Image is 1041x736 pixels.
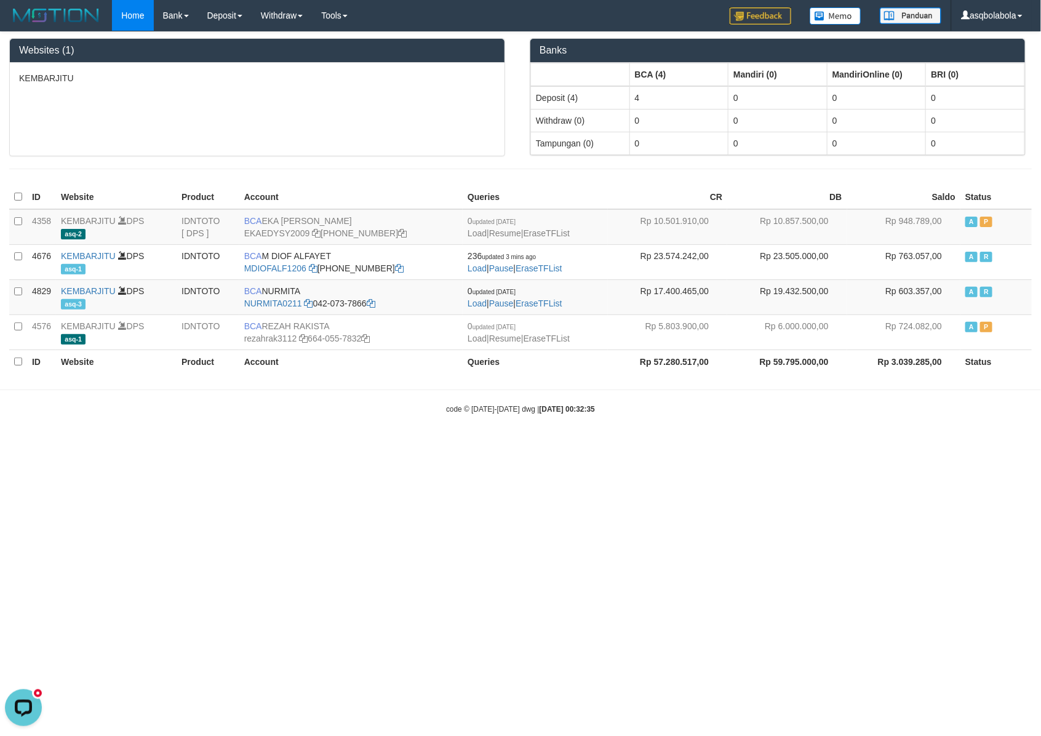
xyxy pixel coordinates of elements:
[980,252,992,262] span: Running
[468,298,487,308] a: Load
[177,279,239,314] td: IDNTOTO
[540,45,1016,56] h3: Banks
[524,334,570,343] a: EraseTFList
[61,216,116,226] a: KEMBARJITU
[239,279,463,314] td: NURMITA 042-073-7866
[468,216,516,226] span: 0
[965,217,978,227] span: Active
[468,216,570,238] span: | |
[608,209,727,245] td: Rp 10.501.910,00
[309,263,317,273] a: Copy MDIOFALF1206 to clipboard
[540,405,595,414] strong: [DATE] 00:32:35
[244,228,310,238] a: EKAEDYSY2009
[608,244,727,279] td: Rp 23.574.242,00
[960,350,1032,373] th: Status
[980,217,992,227] span: Paused
[608,279,727,314] td: Rp 17.400.465,00
[965,322,978,332] span: Active
[847,209,960,245] td: Rp 948.789,00
[926,109,1025,132] td: 0
[482,254,536,260] span: updated 3 mins ago
[239,209,463,245] td: EKA [PERSON_NAME] [PHONE_NUMBER]
[827,86,926,110] td: 0
[728,86,828,110] td: 0
[827,109,926,132] td: 0
[629,63,728,86] th: Group: activate to sort column ascending
[463,350,608,373] th: Queries
[727,209,847,245] td: Rp 10.857.500,00
[608,185,727,209] th: CR
[239,350,463,373] th: Account
[468,321,570,343] span: | |
[965,252,978,262] span: Active
[926,86,1025,110] td: 0
[9,6,103,25] img: MOTION_logo.png
[531,132,630,154] td: Tampungan (0)
[61,299,86,310] span: asq-3
[980,287,992,297] span: Running
[489,263,514,273] a: Pause
[608,314,727,350] td: Rp 5.803.900,00
[177,314,239,350] td: IDNTOTO
[468,321,516,331] span: 0
[727,350,847,373] th: Rp 59.795.000,00
[56,244,177,279] td: DPS
[56,185,177,209] th: Website
[727,314,847,350] td: Rp 6.000.000,00
[61,334,86,345] span: asq-1
[608,350,727,373] th: Rp 57.280.517,00
[827,132,926,154] td: 0
[56,279,177,314] td: DPS
[489,228,521,238] a: Resume
[531,86,630,110] td: Deposit (4)
[239,244,463,279] td: M DIOF ALFAYET [PHONE_NUMBER]
[299,334,308,343] a: Copy rezahrak3112 to clipboard
[244,321,262,331] span: BCA
[312,228,321,238] a: Copy EKAEDYSY2009 to clipboard
[847,350,960,373] th: Rp 3.039.285,00
[361,334,370,343] a: Copy 6640557832 to clipboard
[27,279,56,314] td: 4829
[531,63,630,86] th: Group: activate to sort column ascending
[473,218,516,225] span: updated [DATE]
[61,251,116,261] a: KEMBARJITU
[244,286,262,296] span: BCA
[32,3,44,15] div: new message indicator
[56,209,177,245] td: DPS
[398,228,407,238] a: Copy 7865564490 to clipboard
[177,209,239,245] td: IDNTOTO [ DPS ]
[473,324,516,330] span: updated [DATE]
[468,286,562,308] span: | |
[524,228,570,238] a: EraseTFList
[468,251,536,261] span: 236
[244,216,262,226] span: BCA
[468,251,562,273] span: | |
[727,244,847,279] td: Rp 23.505.000,00
[463,185,608,209] th: Queries
[728,132,828,154] td: 0
[244,298,302,308] a: NURMITA0211
[177,350,239,373] th: Product
[468,334,487,343] a: Load
[489,334,521,343] a: Resume
[27,209,56,245] td: 4358
[239,185,463,209] th: Account
[728,109,828,132] td: 0
[27,314,56,350] td: 4576
[244,263,306,273] a: MDIOFALF1206
[926,132,1025,154] td: 0
[516,298,562,308] a: EraseTFList
[847,185,960,209] th: Saldo
[629,132,728,154] td: 0
[27,244,56,279] td: 4676
[244,334,297,343] a: rezahrak3112
[473,289,516,295] span: updated [DATE]
[727,279,847,314] td: Rp 19.432.500,00
[468,228,487,238] a: Load
[61,286,116,296] a: KEMBARJITU
[468,286,516,296] span: 0
[61,321,116,331] a: KEMBARJITU
[730,7,791,25] img: Feedback.jpg
[244,251,262,261] span: BCA
[27,185,56,209] th: ID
